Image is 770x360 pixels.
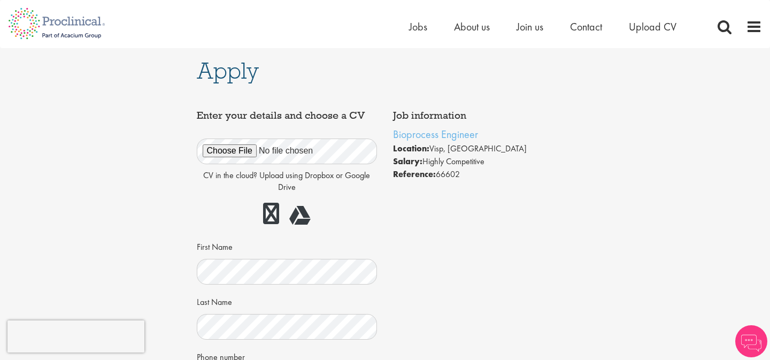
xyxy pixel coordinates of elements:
a: Jobs [409,20,427,34]
p: CV in the cloud? Upload using Dropbox or Google Drive [197,170,378,194]
label: First Name [197,238,233,254]
strong: Location: [393,143,429,154]
strong: Salary: [393,156,422,167]
li: 66602 [393,168,574,181]
a: About us [454,20,490,34]
img: Chatbot [735,325,767,357]
a: Bioprocess Engineer [393,127,478,141]
a: Upload CV [629,20,676,34]
label: Last Name [197,293,232,309]
h4: Enter your details and choose a CV [197,110,378,121]
a: Join us [517,20,543,34]
iframe: reCAPTCHA [7,320,144,353]
strong: Reference: [393,168,436,180]
li: Highly Competitive [393,155,574,168]
span: Apply [197,56,259,85]
a: Contact [570,20,602,34]
li: Visp, [GEOGRAPHIC_DATA] [393,142,574,155]
h4: Job information [393,110,574,121]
